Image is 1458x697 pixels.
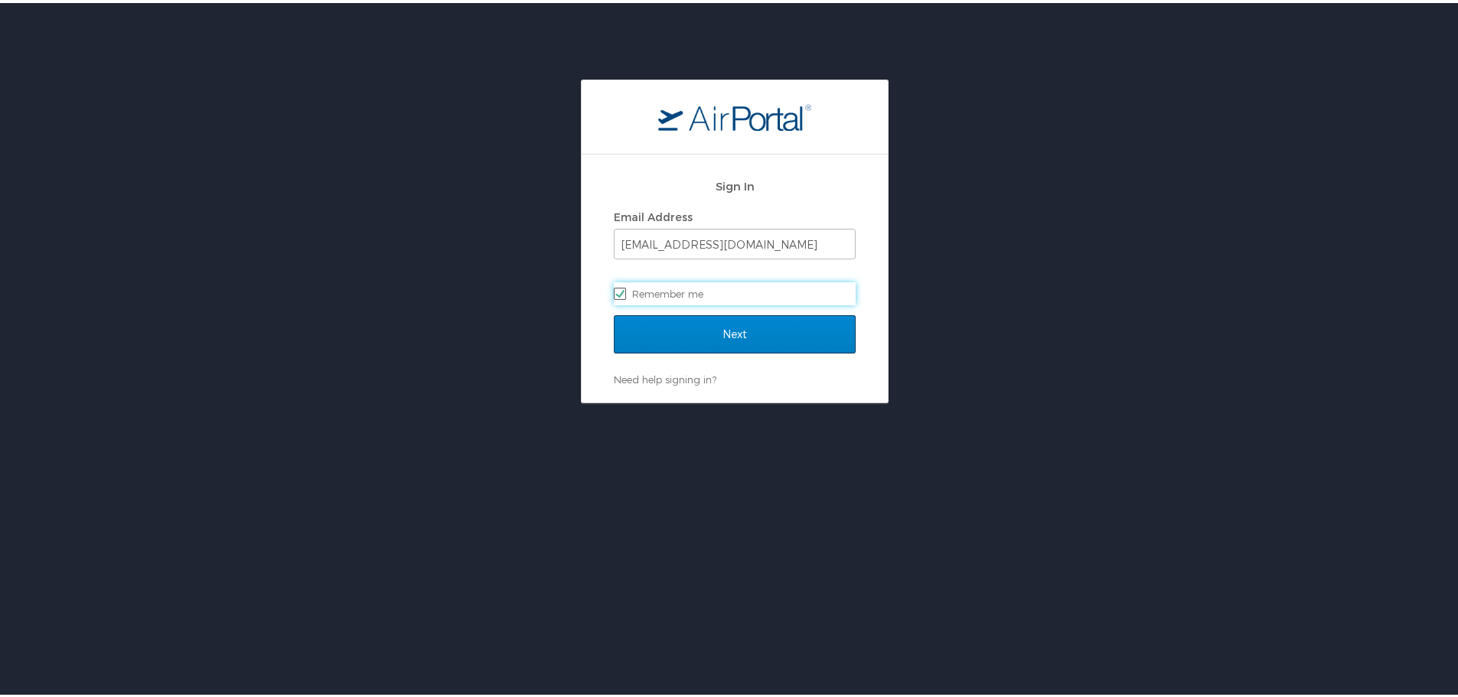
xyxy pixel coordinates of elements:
input: Next [614,312,856,350]
label: Remember me [614,279,856,302]
h2: Sign In [614,174,856,192]
img: logo [658,100,811,128]
label: Email Address [614,207,693,220]
a: Need help signing in? [614,370,716,383]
